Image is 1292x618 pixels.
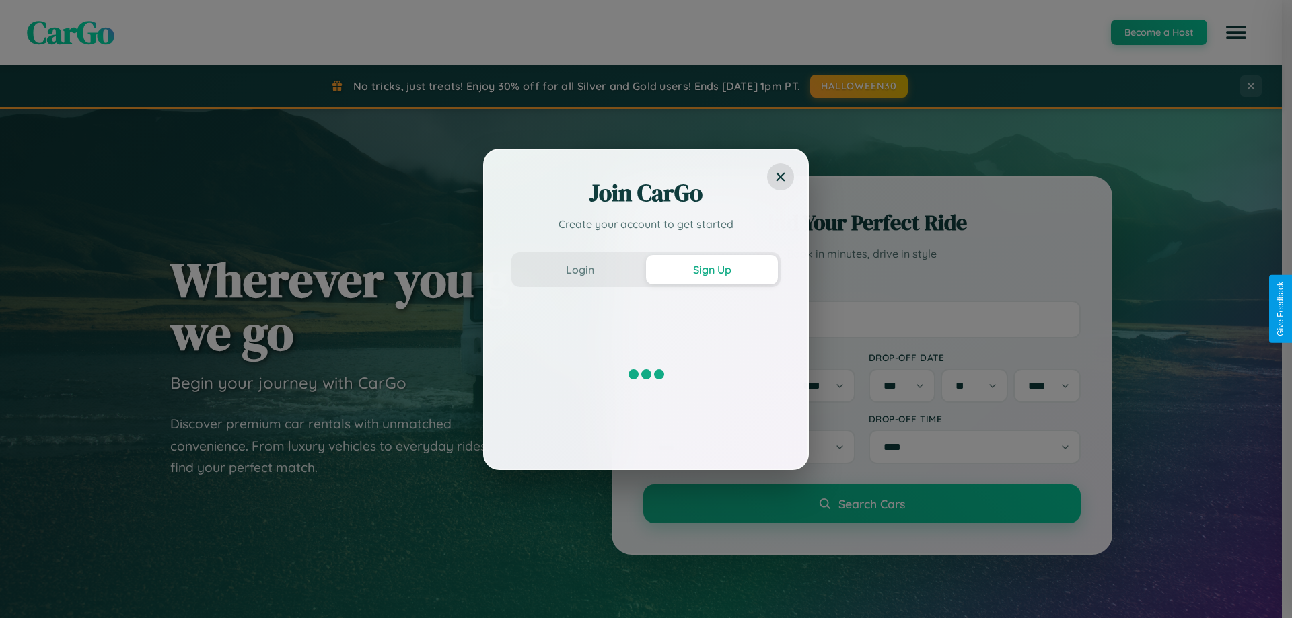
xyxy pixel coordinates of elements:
iframe: Intercom live chat [13,572,46,605]
h2: Join CarGo [511,177,781,209]
button: Sign Up [646,255,778,284]
p: Create your account to get started [511,216,781,232]
div: Give Feedback [1276,282,1285,336]
button: Login [514,255,646,284]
